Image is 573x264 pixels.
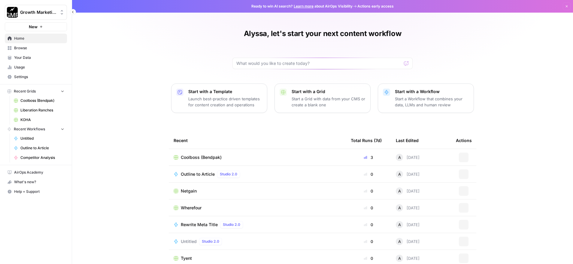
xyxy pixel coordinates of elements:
[292,89,365,95] p: Start with a Grid
[396,154,420,161] div: [DATE]
[174,171,341,178] a: Outline to ArticleStudio 2.0
[5,187,67,196] button: Help + Support
[174,132,341,149] div: Recent
[236,60,402,66] input: What would you like to create today?
[398,154,401,160] span: A
[174,255,341,261] a: Tyent
[395,96,469,108] p: Start a Workflow that combines your data, LLMs and human review
[398,238,401,244] span: A
[181,171,215,177] span: Outline to Article
[396,255,420,262] div: [DATE]
[11,105,67,115] a: Liberation Ranches
[174,188,341,194] a: Netgain
[251,4,353,9] span: Ready to win AI search? about AirOps Visibility
[351,255,386,261] div: 0
[378,83,474,113] button: Start with a WorkflowStart a Workflow that combines your data, LLMs and human review
[14,55,64,60] span: Your Data
[20,108,64,113] span: Liberation Ranches
[351,171,386,177] div: 0
[396,171,420,178] div: [DATE]
[396,221,420,228] div: [DATE]
[294,4,314,8] a: Learn more
[188,89,262,95] p: Start with a Template
[274,83,371,113] button: Start with a GridStart a Grid with data from your CMS or create a blank one
[20,145,64,151] span: Outline to Article
[5,53,67,62] a: Your Data
[398,171,401,177] span: A
[351,132,382,149] div: Total Runs (7d)
[181,255,192,261] span: Tyent
[5,22,67,31] button: New
[11,96,67,105] a: Coolboss (Bendpak)
[20,155,64,160] span: Competitor Analysis
[171,83,267,113] button: Start with a TemplateLaunch best-practice driven templates for content creation and operations
[20,136,64,141] span: Untitled
[14,36,64,41] span: Home
[396,238,420,245] div: [DATE]
[14,189,64,194] span: Help + Support
[29,24,38,30] span: New
[5,62,67,72] a: Usage
[14,170,64,175] span: AirOps Academy
[5,87,67,96] button: Recent Grids
[351,205,386,211] div: 0
[5,177,67,187] button: What's new?
[398,222,401,228] span: A
[398,205,401,211] span: A
[20,98,64,103] span: Coolboss (Bendpak)
[398,255,401,261] span: A
[5,5,67,20] button: Workspace: Growth Marketing Pro
[5,178,67,187] div: What's new?
[14,45,64,51] span: Browse
[396,204,420,211] div: [DATE]
[398,188,401,194] span: A
[181,238,197,244] span: Untitled
[351,222,386,228] div: 0
[181,188,197,194] span: Netgain
[174,154,341,160] a: Coolboss (Bendpak)
[220,171,237,177] span: Studio 2.0
[181,205,202,211] span: Wherefour
[14,89,36,94] span: Recent Grids
[396,132,419,149] div: Last Edited
[14,65,64,70] span: Usage
[20,9,56,15] span: Growth Marketing Pro
[11,134,67,143] a: Untitled
[351,154,386,160] div: 3
[5,43,67,53] a: Browse
[11,115,67,125] a: KOHA
[174,221,341,228] a: Rewrite Meta TitleStudio 2.0
[395,89,469,95] p: Start with a Workflow
[181,222,218,228] span: Rewrite Meta Title
[14,74,64,80] span: Settings
[174,205,341,211] a: Wherefour
[5,34,67,43] a: Home
[14,126,45,132] span: Recent Workflows
[188,96,262,108] p: Launch best-practice driven templates for content creation and operations
[351,188,386,194] div: 0
[456,132,472,149] div: Actions
[7,7,18,18] img: Growth Marketing Pro Logo
[396,187,420,195] div: [DATE]
[292,96,365,108] p: Start a Grid with data from your CMS or create a blank one
[351,238,386,244] div: 0
[181,154,222,160] span: Coolboss (Bendpak)
[357,4,394,9] span: Actions early access
[244,29,402,38] h1: Alyssa, let's start your next content workflow
[202,239,219,244] span: Studio 2.0
[20,117,64,123] span: KOHA
[5,72,67,82] a: Settings
[11,143,67,153] a: Outline to Article
[174,238,341,245] a: UntitledStudio 2.0
[5,125,67,134] button: Recent Workflows
[223,222,240,227] span: Studio 2.0
[11,153,67,162] a: Competitor Analysis
[5,168,67,177] a: AirOps Academy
